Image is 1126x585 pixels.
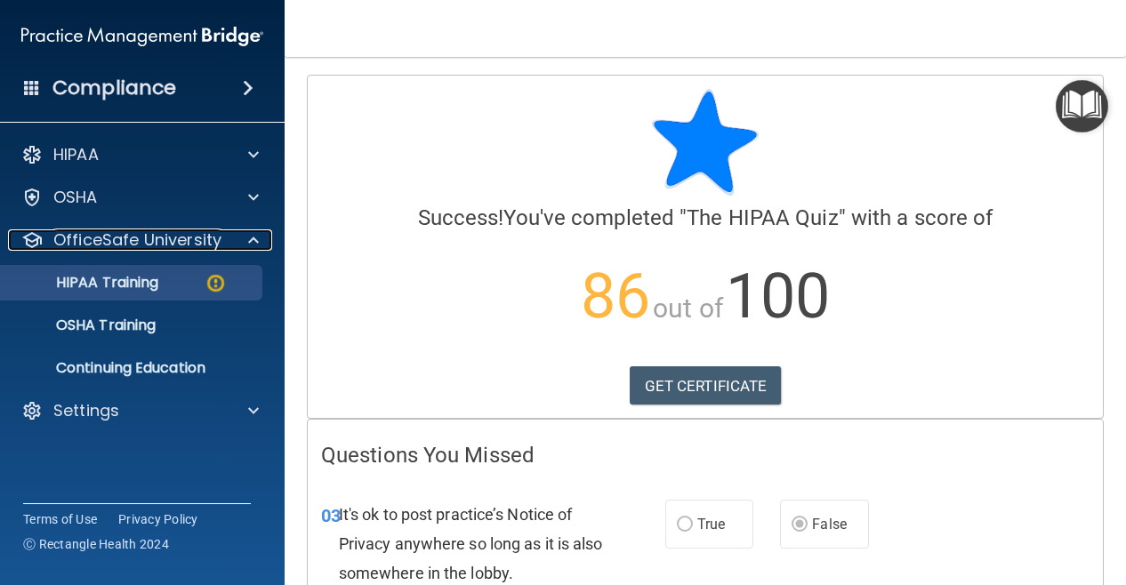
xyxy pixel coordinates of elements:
[418,205,504,230] span: Success!
[321,206,1090,229] h4: You've completed " " with a score of
[21,144,259,165] a: HIPAA
[812,516,847,533] span: False
[21,19,263,54] img: PMB logo
[12,359,254,377] p: Continuing Education
[52,76,176,100] h4: Compliance
[652,89,759,196] img: blue-star-rounded.9d042014.png
[23,510,97,528] a: Terms of Use
[21,187,259,208] a: OSHA
[653,292,723,324] span: out of
[53,144,99,165] p: HIPAA
[687,205,838,230] span: The HIPAA Quiz
[792,518,808,532] input: False
[726,260,830,333] span: 100
[118,510,198,528] a: Privacy Policy
[12,317,156,334] p: OSHA Training
[697,516,725,533] span: True
[12,274,158,292] p: HIPAA Training
[339,505,603,582] span: It's ok to post practice’s Notice of Privacy anywhere so long as it is also somewhere in the lobby.
[21,400,259,421] a: Settings
[321,505,341,526] span: 03
[205,272,227,294] img: warning-circle.0cc9ac19.png
[23,535,169,553] span: Ⓒ Rectangle Health 2024
[53,400,119,421] p: Settings
[630,366,782,405] a: GET CERTIFICATE
[53,229,221,251] p: OfficeSafe University
[581,260,650,333] span: 86
[321,444,1090,467] h4: Questions You Missed
[53,187,98,208] p: OSHA
[21,229,259,251] a: OfficeSafe University
[1056,80,1108,132] button: Open Resource Center
[677,518,693,532] input: True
